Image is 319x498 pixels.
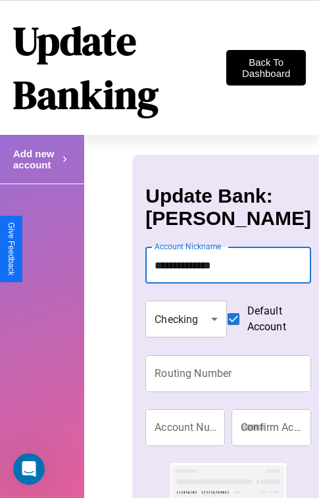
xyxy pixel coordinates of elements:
h1: Update Banking [13,14,226,122]
div: Give Feedback [7,222,16,276]
button: Back To Dashboard [226,50,306,86]
iframe: Intercom live chat [13,453,45,485]
span: Default Account [247,303,301,335]
label: Account Nickname [155,241,222,252]
h3: Update Bank: [PERSON_NAME] [145,185,311,230]
div: Checking [145,301,226,337]
h4: Add new account [13,148,59,170]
